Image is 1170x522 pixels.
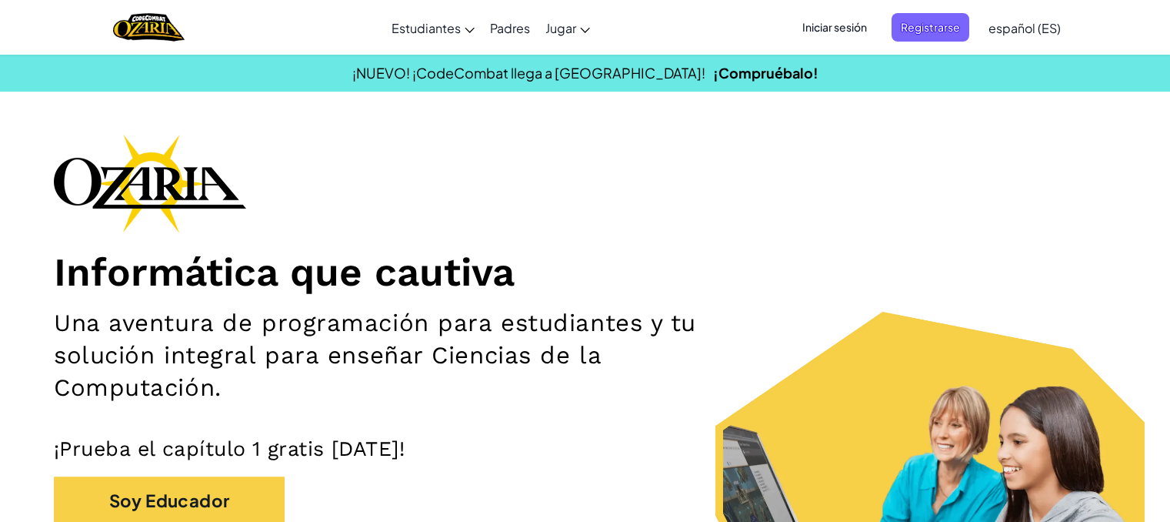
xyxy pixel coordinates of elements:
a: Padres [482,7,538,49]
button: Registrarse [892,13,969,42]
p: ¡Prueba el capítulo 1 gratis [DATE]! [54,436,1116,461]
span: ¡NUEVO! ¡CodeCombat llega a [GEOGRAPHIC_DATA]! [352,64,705,82]
h2: Una aventura de programación para estudiantes y tu solución integral para enseñar Ciencias de la ... [54,307,765,405]
a: Ozaria by CodeCombat logo [113,12,185,43]
span: Jugar [545,20,576,36]
a: ¡Compruébalo! [713,64,818,82]
span: español (ES) [988,20,1061,36]
a: Estudiantes [384,7,482,49]
span: Estudiantes [392,20,461,36]
h1: Informática que cautiva [54,248,1116,296]
img: Home [113,12,185,43]
button: Iniciar sesión [793,13,876,42]
a: Jugar [538,7,598,49]
img: Ozaria branding logo [54,134,246,233]
a: español (ES) [981,7,1068,49]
